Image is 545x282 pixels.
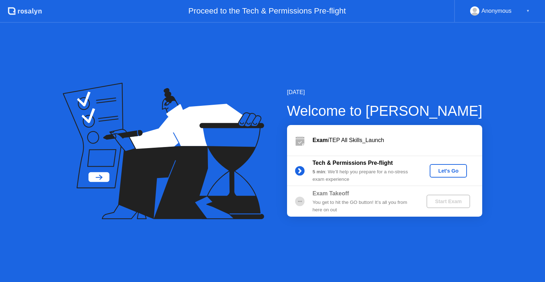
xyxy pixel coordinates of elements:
b: Exam [313,137,328,143]
button: Let's Go [430,164,467,178]
div: iTEP All Skills_Launch [313,136,482,145]
div: Welcome to [PERSON_NAME] [287,100,483,121]
div: You get to hit the GO button! It’s all you from here on out [313,199,415,213]
div: Let's Go [433,168,464,174]
div: : We’ll help you prepare for a no-stress exam experience [313,168,415,183]
div: Start Exam [429,199,467,204]
div: Anonymous [481,6,512,16]
b: 5 min [313,169,325,174]
button: Start Exam [426,195,470,208]
b: Exam Takeoff [313,190,349,196]
div: [DATE] [287,88,483,97]
b: Tech & Permissions Pre-flight [313,160,393,166]
div: ▼ [526,6,530,16]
